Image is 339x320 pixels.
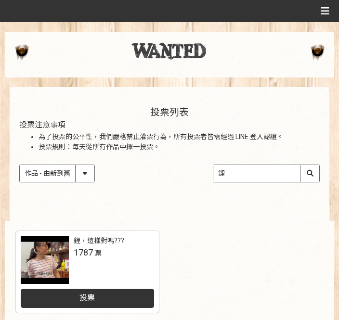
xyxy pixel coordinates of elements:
[16,231,159,313] a: 鋰，這樣對嗎???1787票投票
[39,142,320,152] li: 投票規則：每天從所有作品中擇一投票。
[39,132,320,142] li: 為了投票的公平性，我們嚴格禁止灌票行為，所有投票者皆需經過 LINE 登入認證。
[19,106,320,118] h2: 投票列表
[79,293,95,302] span: 投票
[74,247,93,257] span: 1787
[95,249,102,257] span: 票
[20,165,94,182] select: Sorting
[74,236,124,246] div: 鋰，這樣對嗎???
[19,120,65,129] span: 投票注意事項
[213,165,319,182] input: 搜尋作品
